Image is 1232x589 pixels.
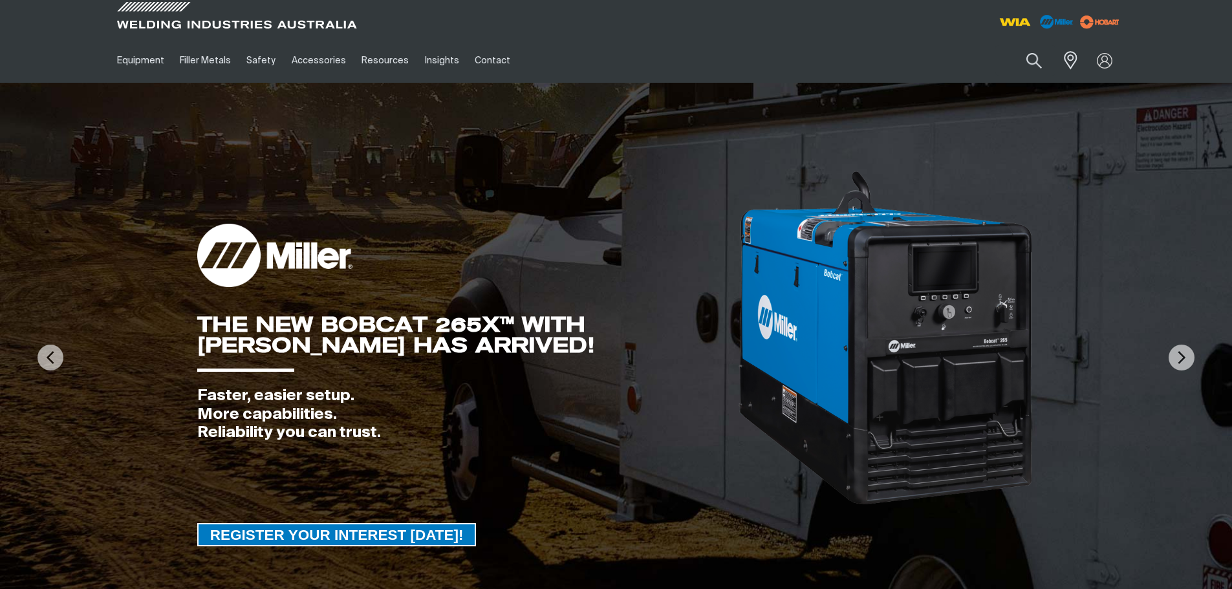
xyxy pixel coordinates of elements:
img: NextArrow [1169,345,1194,370]
a: Insights [416,38,466,83]
button: Search products [1012,45,1056,76]
a: Accessories [284,38,354,83]
img: PrevArrow [38,345,63,370]
img: miller [1076,12,1123,32]
div: Faster, easier setup. More capabilities. Reliability you can trust. [197,387,737,442]
a: Safety [239,38,283,83]
a: Contact [467,38,518,83]
nav: Main [109,38,870,83]
span: REGISTER YOUR INTEREST [DATE]! [199,523,475,546]
input: Product name or item number... [995,45,1055,76]
a: Equipment [109,38,172,83]
a: Filler Metals [172,38,239,83]
a: Resources [354,38,416,83]
a: REGISTER YOUR INTEREST TODAY! [197,523,477,546]
div: THE NEW BOBCAT 265X™ WITH [PERSON_NAME] HAS ARRIVED! [197,314,737,356]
